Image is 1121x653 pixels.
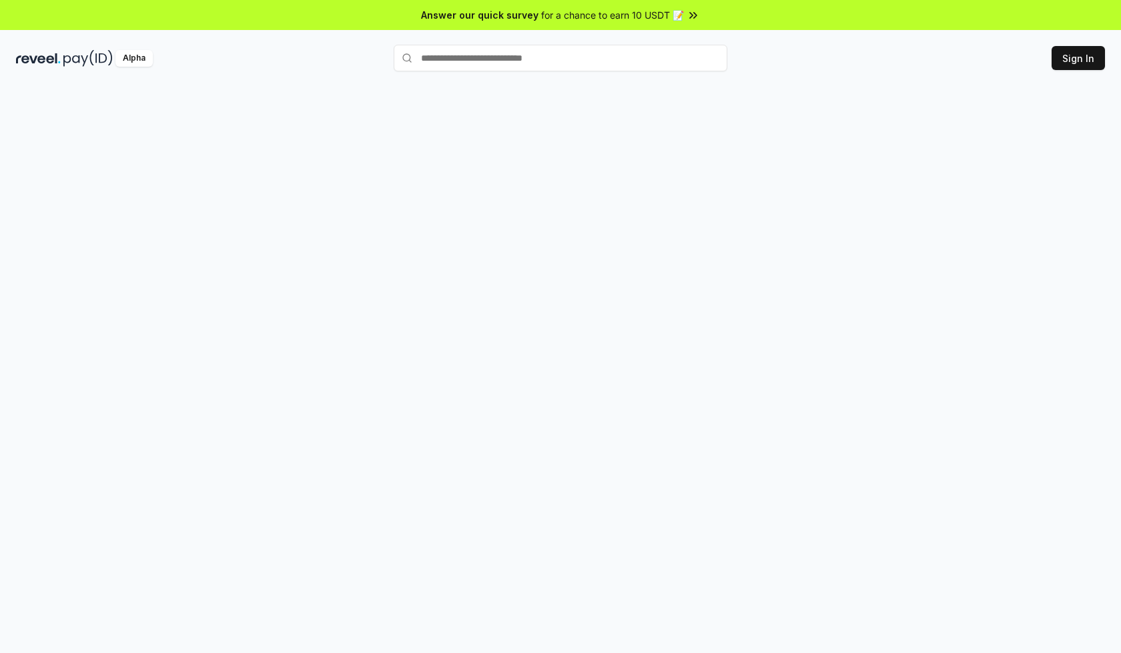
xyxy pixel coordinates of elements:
[421,8,538,22] span: Answer our quick survey
[16,50,61,67] img: reveel_dark
[115,50,153,67] div: Alpha
[1052,46,1105,70] button: Sign In
[541,8,684,22] span: for a chance to earn 10 USDT 📝
[63,50,113,67] img: pay_id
